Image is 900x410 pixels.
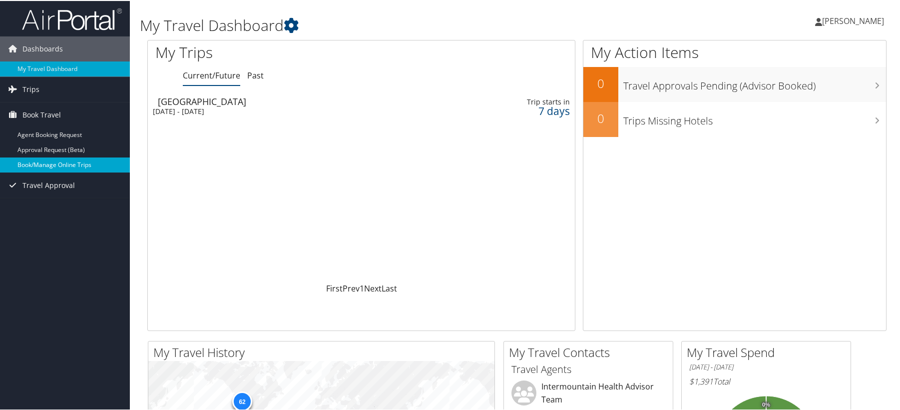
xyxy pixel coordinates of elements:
a: 0Trips Missing Hotels [583,101,886,136]
h2: My Travel Spend [687,343,851,360]
span: [PERSON_NAME] [822,14,884,25]
h6: Total [689,375,843,386]
span: Dashboards [22,35,63,60]
h1: My Action Items [583,41,886,62]
a: 1 [360,282,364,293]
h2: My Travel History [153,343,494,360]
a: [PERSON_NAME] [815,5,894,35]
h3: Travel Agents [511,361,665,375]
div: [DATE] - [DATE] [153,106,424,115]
a: Last [382,282,397,293]
div: Trip starts in [478,96,570,105]
div: [GEOGRAPHIC_DATA] [158,96,429,105]
a: Current/Future [183,69,240,80]
img: airportal-logo.png [22,6,122,30]
span: Book Travel [22,101,61,126]
span: Trips [22,76,39,101]
h1: My Trips [155,41,390,62]
a: First [326,282,343,293]
a: Next [364,282,382,293]
h2: My Travel Contacts [509,343,673,360]
h2: 0 [583,109,618,126]
div: 7 days [478,105,570,114]
h3: Travel Approvals Pending (Advisor Booked) [623,73,886,92]
h2: 0 [583,74,618,91]
span: $1,391 [689,375,713,386]
h3: Trips Missing Hotels [623,108,886,127]
tspan: 0% [762,401,770,407]
a: Past [247,69,264,80]
a: 0Travel Approvals Pending (Advisor Booked) [583,66,886,101]
h1: My Travel Dashboard [140,14,643,35]
span: Travel Approval [22,172,75,197]
h6: [DATE] - [DATE] [689,361,843,371]
a: Prev [343,282,360,293]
